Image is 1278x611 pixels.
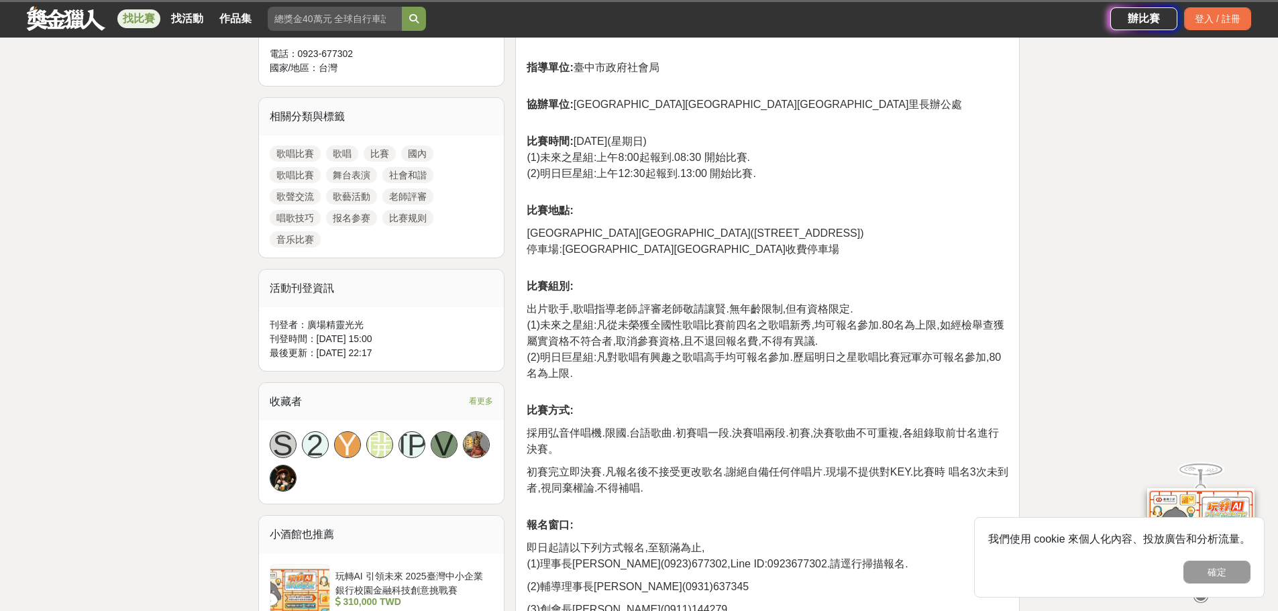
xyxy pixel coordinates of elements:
[382,210,433,226] a: 比赛规则
[326,210,377,226] a: 报名参赛
[270,167,321,183] a: 歌唱比賽
[527,62,573,73] strong: 指導單位:
[326,188,377,205] a: 歌藝活動
[527,581,749,592] span: (2)輔導理事長[PERSON_NAME](0931)637345
[527,427,998,455] span: 採用弘音伴唱機.限國.台語歌曲.初賽唱一段.決賽唱兩段.初賽,決賽歌曲不可重複,各組錄取前廿名進行決賽。
[319,62,337,73] span: 台灣
[270,465,296,491] img: Avatar
[527,99,962,110] span: [GEOGRAPHIC_DATA][GEOGRAPHIC_DATA][GEOGRAPHIC_DATA]里長辦公處
[464,432,489,457] img: Avatar
[302,431,329,458] a: 2
[398,431,425,458] a: [PERSON_NAME]
[335,569,488,595] div: 玩轉AI 引領未來 2025臺灣中小企業銀行校園金融科技創意挑戰賽
[527,135,646,147] span: [DATE](星期日)
[382,167,433,183] a: 社會和諧
[527,542,704,553] span: 即日起請以下列方式報名,至額滿為止,
[527,227,863,239] span: [GEOGRAPHIC_DATA][GEOGRAPHIC_DATA]([STREET_ADDRESS])
[117,9,160,28] a: 找比賽
[326,146,358,162] a: 歌唱
[527,99,573,110] strong: 協辦單位:
[366,431,393,458] a: 開
[270,62,319,73] span: 國家/地區：
[469,394,493,408] span: 看更多
[270,318,494,332] div: 刊登者： 廣場精靈光光
[527,62,659,73] span: 臺中市政府社會局
[401,146,433,162] a: 國內
[527,319,1004,347] span: (1)未來之星組:凡從未榮獲全國性歌唱比賽前四名之歌唱新秀,均可報名參加.80名為上限,如經檢舉查獲屬實資格不符合者,取消參賽資格,且不退回報名費,不得有異議.
[527,351,1001,379] span: (2)明日巨星組:凡對歌唱有興趣之歌唱高手均可報名參加.歷屆明日之星歌唱比賽冠軍亦可報名參加,80名為上限.
[527,519,573,531] strong: 報名窗口:
[988,533,1250,545] span: 我們使用 cookie 來個人化內容、投放廣告和分析流量。
[431,431,458,458] a: V
[1184,7,1251,30] div: 登入 / 註冊
[270,47,467,61] div: 電話： 0923-677302
[527,205,573,216] strong: 比賽地點:
[527,152,750,163] span: (1)未來之星組:上午8:00起報到.08:30 開始比賽.
[1183,561,1250,584] button: 確定
[527,303,853,315] span: 出片歌手,歌唱指導老師,評審老師敬請讓賢.無年齡限制,但有資格限定.
[527,558,908,569] span: (1)理事長[PERSON_NAME](0923)677302,Line ID:0923677302.請逕行掃描報名.
[527,168,755,179] span: (2)明日巨星組:上午12:30起報到.13:00 開始比賽.
[1147,488,1255,577] img: d2146d9a-e6f6-4337-9592-8cefde37ba6b.png
[364,146,396,162] a: 比賽
[527,404,573,416] strong: 比賽方式:
[270,332,494,346] div: 刊登時間： [DATE] 15:00
[259,98,504,135] div: 相關分類與標籤
[270,188,321,205] a: 歌聲交流
[268,7,402,31] input: 總獎金40萬元 全球自行車設計比賽
[382,188,433,205] a: 老師評審
[335,595,488,609] div: 310,000 TWD
[270,431,297,458] a: S
[1110,7,1177,30] a: 辦比賽
[214,9,257,28] a: 作品集
[270,231,321,247] a: 音乐比赛
[527,243,839,255] span: 停車場:[GEOGRAPHIC_DATA][GEOGRAPHIC_DATA]收費停車場
[166,9,209,28] a: 找活動
[270,146,321,162] a: 歌唱比賽
[270,346,494,360] div: 最後更新： [DATE] 22:17
[326,167,377,183] a: 舞台表演
[270,396,302,407] span: 收藏者
[270,210,321,226] a: 唱歌技巧
[527,280,573,292] strong: 比賽組別:
[259,516,504,553] div: 小酒館也推薦
[527,466,1008,494] span: 初賽完立即決賽.凡報名後不接受更改歌名.謝絕自備任何伴唱片.現場不提供對KEY.比賽時 唱名3次未到者,視同棄權論.不得補唱.
[270,465,297,492] a: Avatar
[259,270,504,307] div: 活動刊登資訊
[334,431,361,458] a: Y
[463,431,490,458] a: Avatar
[527,135,573,147] strong: 比賽時間:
